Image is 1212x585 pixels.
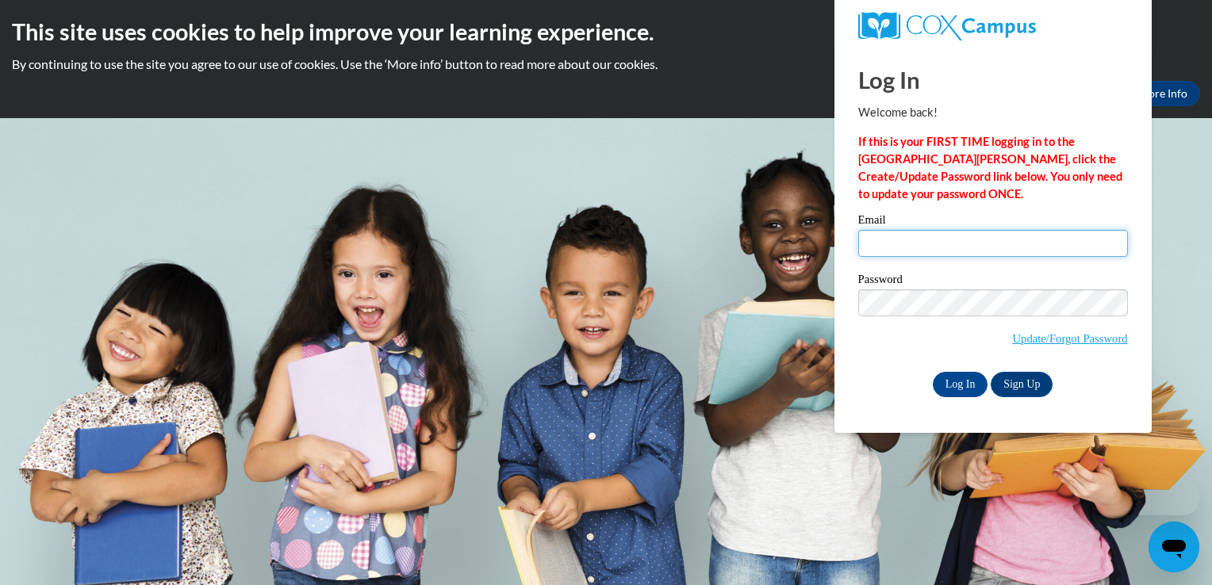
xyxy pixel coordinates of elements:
iframe: Button to launch messaging window [1149,522,1199,572]
p: Welcome back! [858,104,1128,121]
h1: Log In [858,63,1128,96]
strong: If this is your FIRST TIME logging in to the [GEOGRAPHIC_DATA][PERSON_NAME], click the Create/Upd... [858,135,1122,201]
label: Password [858,273,1128,289]
h2: This site uses cookies to help improve your learning experience. [12,16,1200,48]
a: COX Campus [858,12,1128,40]
p: By continuing to use the site you agree to our use of cookies. Use the ‘More info’ button to read... [12,55,1200,73]
label: Email [858,214,1128,230]
a: Update/Forgot Password [1013,332,1128,345]
iframe: Message from company [1076,480,1199,515]
a: More Info [1126,81,1200,106]
input: Log In [933,372,988,397]
img: COX Campus [858,12,1036,40]
a: Sign Up [991,372,1053,397]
